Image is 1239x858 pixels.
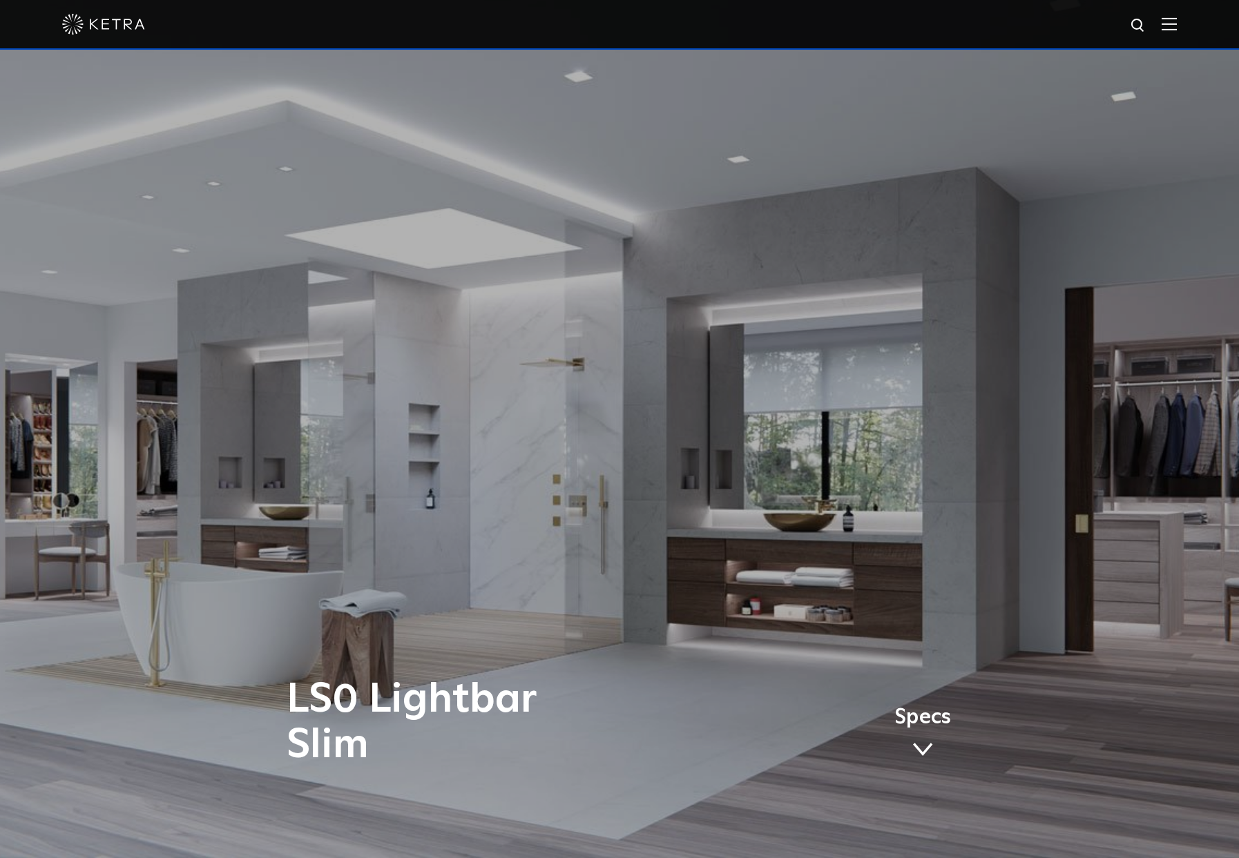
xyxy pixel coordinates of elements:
[1162,17,1177,30] img: Hamburger%20Nav.svg
[894,708,951,728] span: Specs
[287,677,677,768] h1: LS0 Lightbar Slim
[1130,17,1147,35] img: search icon
[62,14,145,35] img: ketra-logo-2019-white
[894,708,951,761] a: Specs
